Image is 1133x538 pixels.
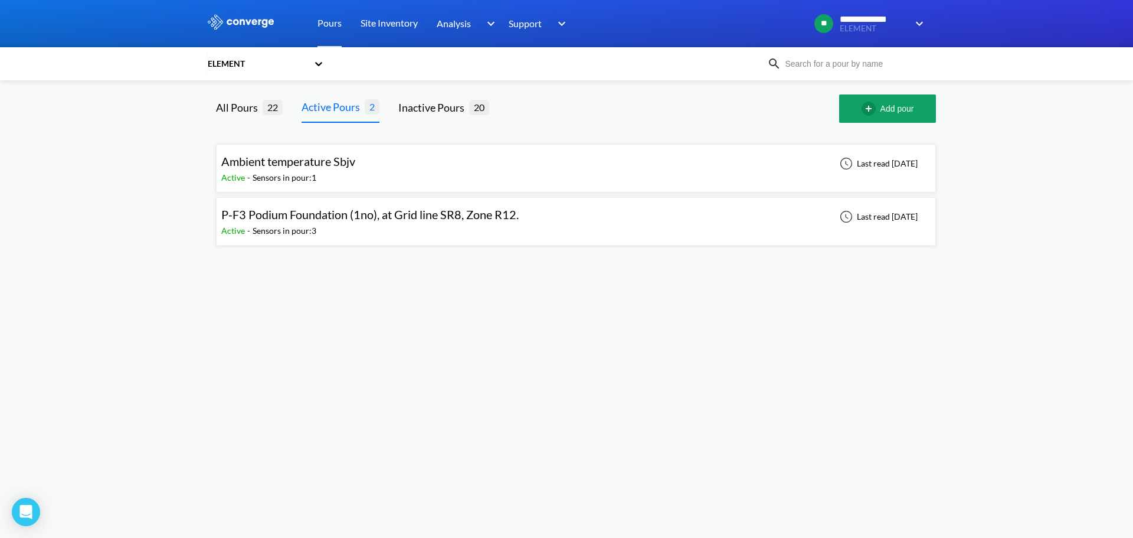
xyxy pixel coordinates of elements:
img: logo_ewhite.svg [207,14,275,30]
div: All Pours [216,99,263,116]
span: ELEMENT [840,24,908,33]
span: 22 [263,100,283,115]
img: downArrow.svg [908,17,926,31]
span: Support [509,16,542,31]
div: Open Intercom Messenger [12,498,40,526]
div: ELEMENT [207,57,308,70]
span: - [247,226,253,236]
div: Inactive Pours [398,99,469,116]
img: downArrow.svg [550,17,569,31]
input: Search for a pour by name [781,57,924,70]
a: P-F3 Podium Foundation (1no), at Grid line SR8, Zone R12.Active-Sensors in pour:3Last read [DATE] [216,211,936,221]
div: Sensors in pour: 3 [253,224,316,237]
div: Last read [DATE] [833,210,921,224]
span: 2 [365,99,379,114]
span: 20 [469,100,489,115]
span: Active [221,172,247,182]
span: P-F3 Podium Foundation (1no), at Grid line SR8, Zone R12. [221,207,519,221]
span: - [247,172,253,182]
div: Last read [DATE] [833,156,921,171]
img: downArrow.svg [479,17,498,31]
div: Sensors in pour: 1 [253,171,316,184]
a: Ambient temperature SbjvActive-Sensors in pour:1Last read [DATE] [216,158,936,168]
span: Ambient temperature Sbjv [221,154,355,168]
img: icon-search.svg [767,57,781,71]
span: Analysis [437,16,471,31]
span: Active [221,226,247,236]
button: Add pour [839,94,936,123]
div: Active Pours [302,99,365,115]
img: add-circle-outline.svg [862,102,880,116]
